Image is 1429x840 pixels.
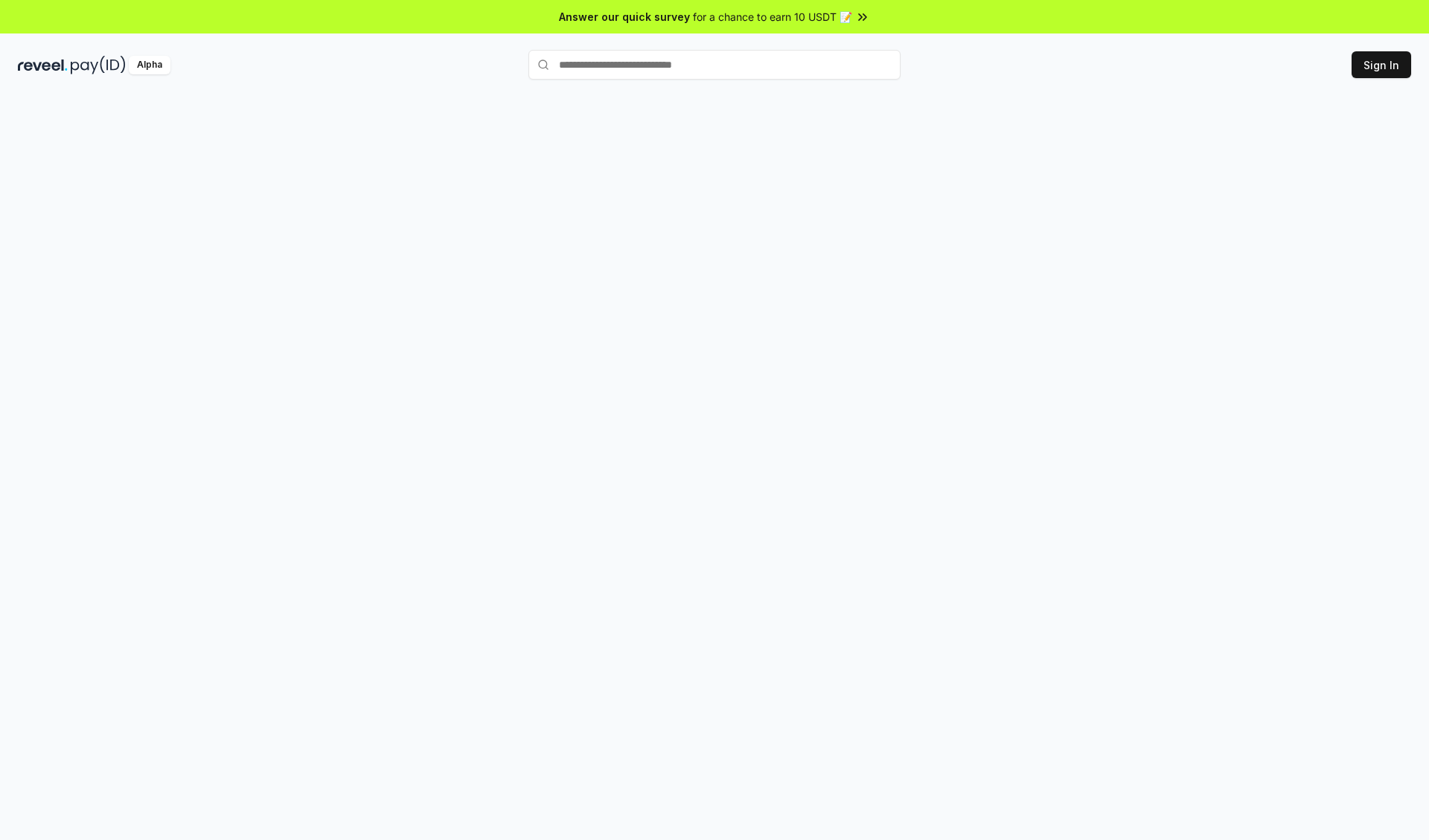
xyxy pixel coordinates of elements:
div: Alpha [129,56,170,74]
button: Sign In [1352,51,1411,78]
img: pay_id [71,56,126,74]
span: for a chance to earn 10 USDT 📝 [693,9,852,25]
img: reveel_dark [18,56,68,74]
span: Answer our quick survey [559,9,690,25]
